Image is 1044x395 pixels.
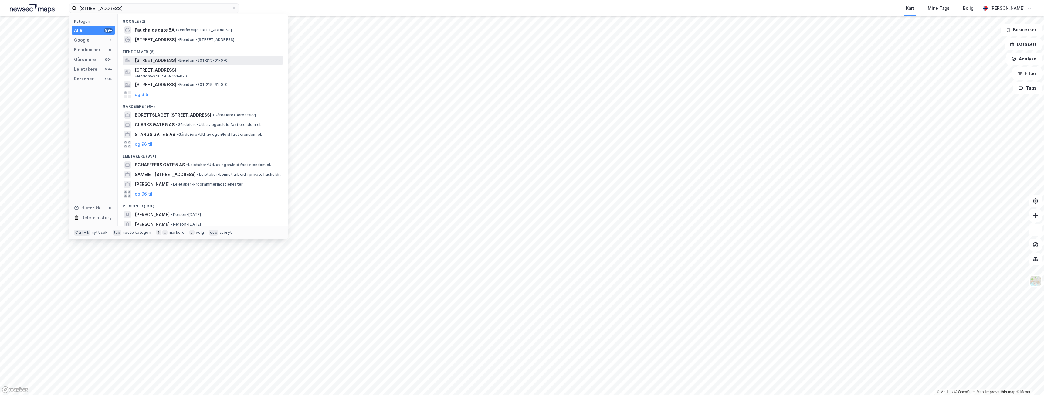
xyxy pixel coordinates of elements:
[209,230,218,236] div: esc
[1013,82,1042,94] button: Tags
[135,161,185,169] span: SCHAEFFERS GATE 5 AS
[135,81,176,88] span: [STREET_ADDRESS]
[92,230,108,235] div: nytt søk
[985,390,1015,394] a: Improve this map
[135,141,152,148] button: og 96 til
[171,212,173,217] span: •
[135,171,196,178] span: SAMEIET [STREET_ADDRESS]
[954,390,984,394] a: OpenStreetMap
[169,230,185,235] div: markere
[212,113,214,117] span: •
[177,82,179,87] span: •
[118,149,288,160] div: Leietakere (99+)
[108,206,113,210] div: 0
[177,58,228,63] span: Eiendom • 301-215-61-0-0
[1030,275,1041,287] img: Z
[135,36,176,43] span: [STREET_ADDRESS]
[74,66,97,73] div: Leietakere
[113,230,122,236] div: tab
[928,5,950,12] div: Mine Tags
[104,77,113,81] div: 99+
[197,172,199,177] span: •
[177,58,179,63] span: •
[74,19,115,24] div: Kategori
[74,27,82,34] div: Alle
[1006,53,1042,65] button: Analyse
[1001,24,1042,36] button: Bokmerker
[10,4,55,13] img: logo.a4113a55bc3d86da70a041830d287a7e.svg
[176,122,261,127] span: Gårdeiere • Utl. av egen/leid fast eiendom el.
[171,222,173,226] span: •
[171,222,201,227] span: Person • [DATE]
[171,182,243,187] span: Leietaker • Programmeringstjenester
[990,5,1025,12] div: [PERSON_NAME]
[135,57,176,64] span: [STREET_ADDRESS]
[118,99,288,110] div: Gårdeiere (99+)
[135,181,170,188] span: [PERSON_NAME]
[176,132,178,137] span: •
[135,111,211,119] span: BORETTSLAGET [STREET_ADDRESS]
[135,74,187,79] span: Eiendom • 3407-63-151-0-0
[74,230,90,236] div: Ctrl + k
[135,121,175,128] span: CLARKS GATE 5 AS
[197,172,281,177] span: Leietaker • Lønnet arbeid i private husholdn.
[176,132,262,137] span: Gårdeiere • Utl. av egen/leid fast eiendom el.
[74,46,100,53] div: Eiendommer
[219,230,232,235] div: avbryt
[135,211,170,218] span: [PERSON_NAME]
[74,204,100,212] div: Historikk
[118,14,288,25] div: Google (2)
[177,37,179,42] span: •
[963,5,974,12] div: Bolig
[104,28,113,33] div: 99+
[176,122,178,127] span: •
[176,28,178,32] span: •
[186,162,188,167] span: •
[196,230,204,235] div: velg
[74,56,96,63] div: Gårdeiere
[1005,38,1042,50] button: Datasett
[176,28,232,32] span: Område • [STREET_ADDRESS]
[906,5,914,12] div: Kart
[177,82,228,87] span: Eiendom • 301-215-61-0-0
[108,47,113,52] div: 6
[1012,67,1042,80] button: Filter
[2,386,29,393] a: Mapbox homepage
[1014,366,1044,395] div: Kontrollprogram for chat
[81,214,112,221] div: Delete history
[937,390,953,394] a: Mapbox
[135,131,175,138] span: STANGS GATE 5 AS
[74,36,90,44] div: Google
[135,221,170,228] span: [PERSON_NAME]
[177,37,234,42] span: Eiendom • [STREET_ADDRESS]
[104,57,113,62] div: 99+
[118,45,288,56] div: Eiendommer (6)
[123,230,151,235] div: neste kategori
[186,162,271,167] span: Leietaker • Utl. av egen/leid fast eiendom el.
[1014,366,1044,395] iframe: Chat Widget
[104,67,113,72] div: 99+
[118,199,288,210] div: Personer (99+)
[135,66,280,74] span: [STREET_ADDRESS]
[135,91,150,98] button: og 3 til
[171,212,201,217] span: Person • [DATE]
[171,182,173,186] span: •
[108,38,113,43] div: 2
[77,4,232,13] input: Søk på adresse, matrikkel, gårdeiere, leietakere eller personer
[74,75,94,83] div: Personer
[135,26,175,34] span: Fauchalds gate 5A
[135,190,152,198] button: og 96 til
[212,113,256,117] span: Gårdeiere • Borettslag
